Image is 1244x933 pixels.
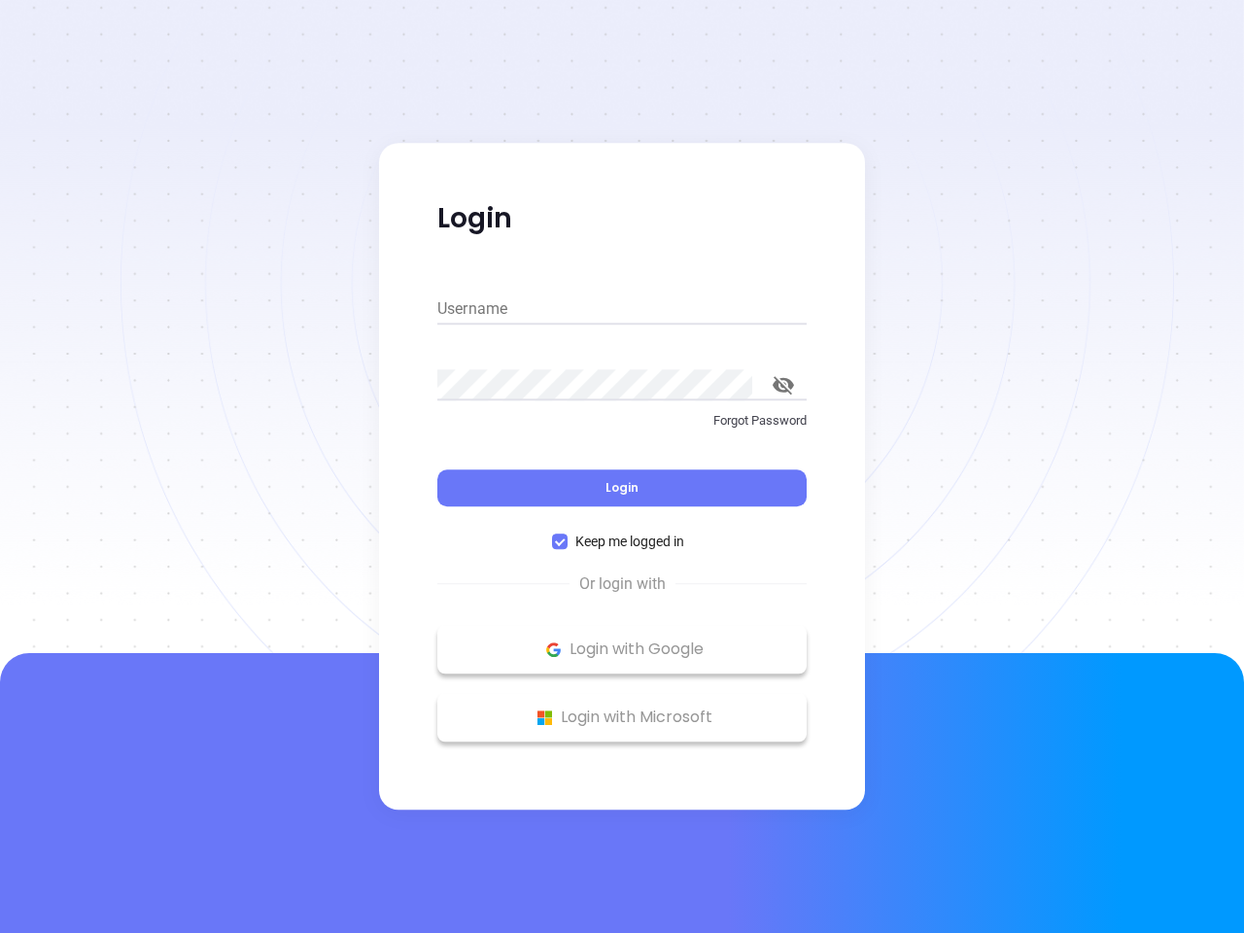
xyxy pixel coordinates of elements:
span: Or login with [570,572,675,596]
img: Microsoft Logo [533,706,557,730]
p: Login [437,201,807,236]
p: Forgot Password [437,411,807,431]
a: Forgot Password [437,411,807,446]
p: Login with Google [447,635,797,664]
button: Google Logo Login with Google [437,625,807,674]
p: Login with Microsoft [447,703,797,732]
img: Google Logo [541,638,566,662]
span: Login [605,479,639,496]
span: Keep me logged in [568,531,692,552]
button: toggle password visibility [760,362,807,408]
button: Microsoft Logo Login with Microsoft [437,693,807,742]
button: Login [437,469,807,506]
